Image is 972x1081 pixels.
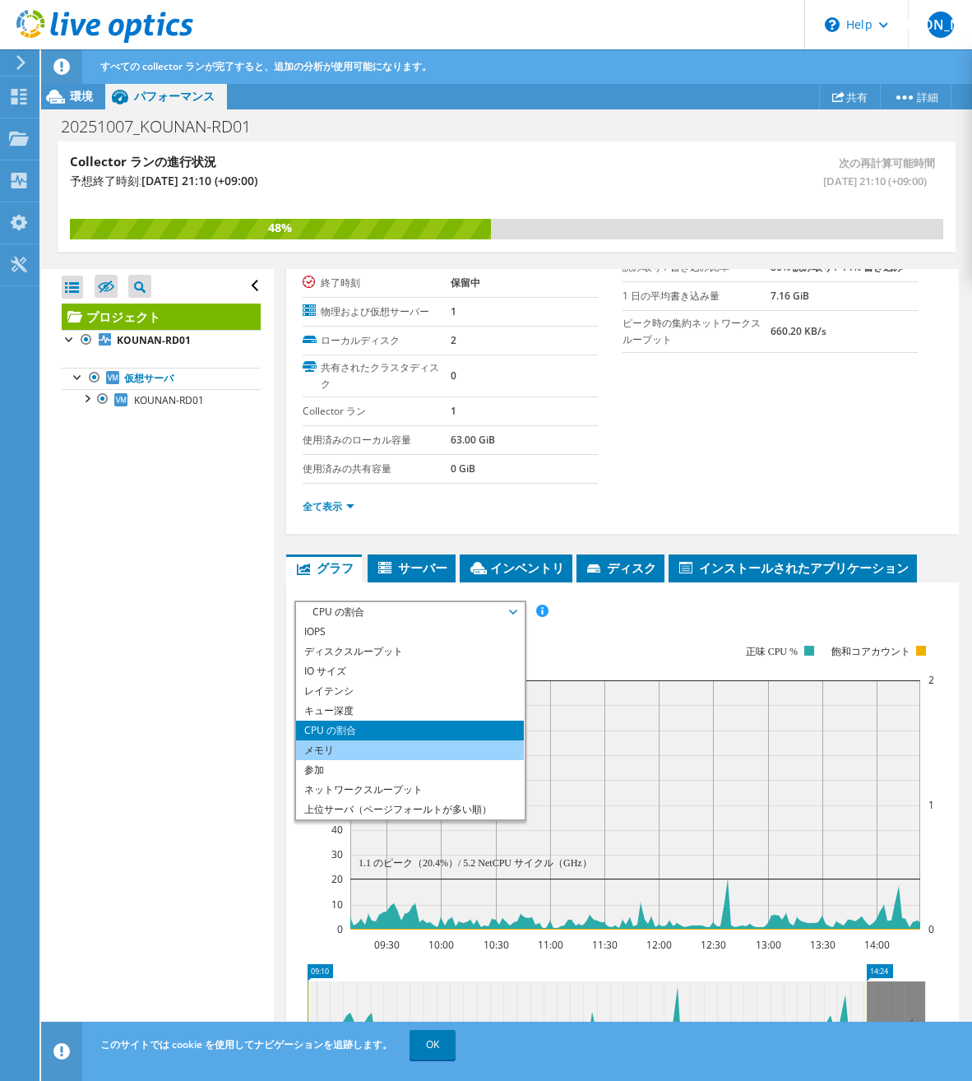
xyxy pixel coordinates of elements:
b: 63.00 GiB [451,433,495,447]
label: 使用済みのローカル容量 [303,432,451,448]
b: 1 [451,404,456,418]
span: グラフ [294,559,354,576]
svg: \n [825,17,840,32]
a: 共有 [819,84,881,109]
text: 13:00 [756,938,781,952]
label: ピーク時の集約ネットワークスループット [623,315,771,348]
label: 物理および仮想サーバー [303,304,451,320]
a: プロジェクト [62,304,261,330]
text: 14:00 [864,938,890,952]
text: 1 [928,798,934,812]
span: 環境 [70,88,93,104]
text: 11:30 [592,938,618,952]
text: 飽和コアカウント [831,646,910,657]
li: メモリ [296,740,524,760]
b: 2 [451,333,456,347]
span: KOUNAN-RD01 [134,393,204,407]
h4: 予想終了時刻: [70,172,502,190]
a: 仮想サーバ [62,368,261,389]
span: 次の再計算可能時間 [507,154,935,190]
li: CPU の割合 [296,721,524,740]
text: 0 [337,922,343,936]
label: 1 日の平均書き込み量 [623,288,771,304]
a: 全て表示 [303,499,354,513]
text: 40 [331,823,343,837]
a: 詳細 [880,84,951,109]
text: 2 [928,673,934,687]
b: 86% 読み取り / 14% 書き込み [771,260,903,274]
text: 12:30 [701,938,726,952]
li: ネットワークスループット [296,780,524,800]
h1: 20251007_KOUNAN-RD01 [53,118,276,136]
b: 7.16 GiB [771,289,809,303]
label: 終了時刻 [303,275,451,291]
span: このサイトでは cookie を使用してナビゲーションを追跡します。 [100,1037,392,1051]
b: KOUNAN-RD01 [117,333,191,347]
li: IOPS [296,622,524,642]
text: 10:30 [484,938,509,952]
div: 48% [70,219,491,237]
span: インストールされたアプリケーション [677,559,909,576]
label: 使用済みの共有容量 [303,461,451,477]
text: 正味 CPU % [746,646,798,657]
a: KOUNAN-RD01 [62,330,261,351]
span: インベントリ [468,559,564,576]
b: 0 [451,369,456,383]
span: ディスク [585,559,656,576]
li: キュー深度 [296,701,524,721]
li: レイテンシ [296,681,524,701]
text: 20 [331,872,343,886]
span: [PERSON_NAME] [928,12,954,38]
li: ディスクスループット [296,642,524,661]
a: OK [410,1030,456,1060]
b: 保留中 [451,276,480,290]
label: Collector ラン [303,403,451,420]
text: 1.1 のピーク（20.4%）/ 5.2 NetCPU サイクル（GHz） [359,857,592,869]
label: 共有されたクラスタディスク [303,360,451,392]
span: CPU の割合 [304,602,516,622]
span: [DATE] 21:10 (+09:00) [507,172,927,190]
li: 上位サーバ（ページフォールトが多い順） [296,800,524,819]
text: 09:30 [374,938,400,952]
li: 参加 [296,760,524,780]
span: パフォーマンス [134,88,215,104]
text: 13:30 [810,938,835,952]
b: 1 [451,304,456,318]
text: 12:00 [646,938,672,952]
text: 10 [331,898,343,912]
text: 10:00 [428,938,454,952]
b: 660.20 KB/s [771,324,826,338]
text: 11:00 [538,938,563,952]
label: ローカルディスク [303,332,451,349]
text: 0 [928,922,934,936]
a: KOUNAN-RD01 [62,389,261,411]
span: すべての collector ランが完了すると、追加の分析が使用可能になります。 [100,59,432,73]
b: 0 GiB [451,462,475,476]
span: [DATE] 21:10 (+09:00) [141,173,257,188]
li: IO サイズ [296,661,524,681]
span: サーバー [376,559,447,576]
text: 30 [331,847,343,861]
